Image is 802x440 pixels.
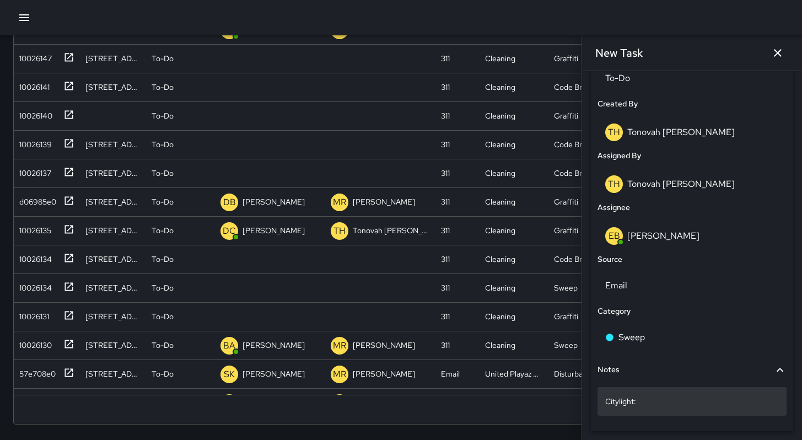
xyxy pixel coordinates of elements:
div: 345 8th Street [85,225,141,236]
p: To-Do [152,53,174,64]
div: 10026139 [15,135,52,150]
div: 311 [441,282,450,293]
div: Email [441,368,460,379]
div: 311 [441,53,450,64]
div: Cleaning [485,110,515,121]
div: Graffiti [554,53,578,64]
div: 311 [441,225,450,236]
div: 140 11th Street [85,282,141,293]
p: To-Do [152,168,174,179]
div: Cleaning [485,225,515,236]
p: Tonovah [PERSON_NAME] [353,225,430,236]
div: Graffiti [554,110,578,121]
div: Sweep [554,340,578,351]
div: 10026147 [15,49,52,64]
p: MR [333,196,346,209]
div: 10026134 [15,249,52,265]
p: [PERSON_NAME] [353,340,415,351]
div: Cleaning [485,311,515,322]
div: Cleaning [485,340,515,351]
div: 375 11th Street [85,82,141,93]
div: 921 Folsom Street [85,254,141,265]
p: BA [223,339,235,352]
div: Code Brown [554,168,596,179]
div: 311 [441,340,450,351]
div: d06985e0 [15,192,56,207]
div: Cleaning [485,168,515,179]
div: Graffiti [554,196,578,207]
div: 311 [441,82,450,93]
div: 57e708e0 [15,364,56,379]
p: To-Do [152,139,174,150]
div: Disturbance [554,368,595,379]
div: Code Brown [554,254,596,265]
p: [PERSON_NAME] [353,368,415,379]
p: To-Do [152,225,174,236]
div: Code Brown [554,139,596,150]
div: 10026134 [15,278,52,293]
p: To-Do [152,311,174,322]
p: To-Do [152,340,174,351]
div: 311 [441,168,450,179]
div: United Playaz Community Ambassadors [485,368,543,379]
p: [PERSON_NAME] [243,196,305,207]
p: MR [333,339,346,352]
div: 516 Natoma Street [85,139,141,150]
p: SK [224,368,235,381]
div: Cleaning [485,53,515,64]
p: To-Do [152,110,174,121]
div: Cleaning [485,139,515,150]
div: Cleaning [485,254,515,265]
div: 10026137 [15,163,51,179]
div: 767 Tehama Street [85,368,141,379]
div: Cleaning [485,196,515,207]
div: 1201 Bryant Street [85,53,141,64]
div: 311 [441,139,450,150]
p: To-Do [152,368,174,379]
div: 10026141 [15,77,50,93]
p: To-Do [152,282,174,293]
div: 75 Columbia Square Street [85,340,141,351]
div: 1065 Folsom Street [85,311,141,322]
div: 10026131 [15,307,49,322]
div: 311 [441,196,450,207]
p: [PERSON_NAME] [243,368,305,379]
div: 311 [441,254,450,265]
div: Graffiti [554,225,578,236]
p: To-Do [152,82,174,93]
div: Code Brown [554,82,596,93]
p: [PERSON_NAME] [243,225,305,236]
div: 311 [441,311,450,322]
div: 33 Gordon Street [85,168,141,179]
div: Sweep [554,282,578,293]
p: DC [223,224,236,238]
div: Cleaning [485,82,515,93]
div: 10026135 [15,221,51,236]
div: Cleaning [485,282,515,293]
div: Graffiti [554,311,578,322]
p: TH [333,224,346,238]
div: 311 [441,110,450,121]
div: 10026130 [15,335,52,351]
div: 34f25100 [15,393,52,408]
p: [PERSON_NAME] [243,340,305,351]
p: MR [333,368,346,381]
div: 10026140 [15,106,52,121]
p: DB [223,196,236,209]
p: To-Do [152,254,174,265]
p: [PERSON_NAME] [353,196,415,207]
div: 1612 Harrison Street [85,196,141,207]
p: To-Do [152,196,174,207]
